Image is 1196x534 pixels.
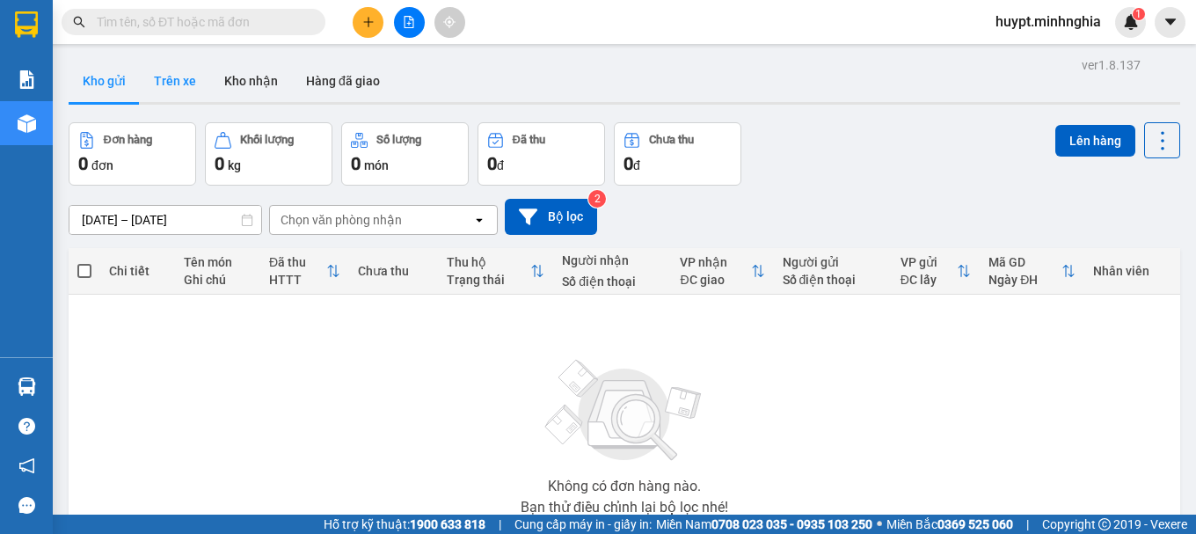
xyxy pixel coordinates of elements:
div: Chọn văn phòng nhận [281,211,402,229]
button: caret-down [1155,7,1185,38]
div: Thu hộ [447,255,531,269]
sup: 2 [588,190,606,208]
span: huypt.minhnghia [981,11,1115,33]
button: plus [353,7,383,38]
span: file-add [403,16,415,28]
input: Select a date range. [69,206,261,234]
span: đơn [91,158,113,172]
div: Số điện thoại [562,274,662,289]
span: đ [497,158,504,172]
th: Toggle SortBy [671,248,773,295]
div: Mã GD [988,255,1061,269]
div: Đã thu [269,255,326,269]
div: HTTT [269,273,326,287]
img: svg+xml;base64,PHN2ZyBjbGFzcz0ibGlzdC1wbHVnX19zdmciIHhtbG5zPSJodHRwOi8vd3d3LnczLm9yZy8yMDAwL3N2Zy... [536,349,712,472]
img: solution-icon [18,70,36,89]
div: Tên món [184,255,252,269]
span: search [73,16,85,28]
div: ĐC giao [680,273,750,287]
th: Toggle SortBy [892,248,981,295]
div: Trạng thái [447,273,531,287]
th: Toggle SortBy [980,248,1084,295]
div: Bạn thử điều chỉnh lại bộ lọc nhé! [521,501,728,515]
div: Nhân viên [1093,264,1171,278]
div: VP gửi [901,255,958,269]
span: 0 [215,153,224,174]
span: 0 [624,153,633,174]
span: Hỗ trợ kỹ thuật: [324,515,485,534]
div: Đã thu [513,134,545,146]
span: đ [633,158,640,172]
span: 0 [78,153,88,174]
button: Hàng đã giao [292,60,394,102]
span: copyright [1098,518,1111,530]
span: | [499,515,501,534]
span: Miền Bắc [886,515,1013,534]
span: plus [362,16,375,28]
span: món [364,158,389,172]
div: Khối lượng [240,134,294,146]
span: kg [228,158,241,172]
span: 1 [1135,8,1141,20]
button: Chưa thu0đ [614,122,741,186]
button: Đã thu0đ [478,122,605,186]
span: notification [18,457,35,474]
div: Số lượng [376,134,421,146]
strong: 0708 023 035 - 0935 103 250 [711,517,872,531]
div: Không có đơn hàng nào. [548,479,701,494]
button: Kho gửi [69,60,140,102]
button: Trên xe [140,60,210,102]
span: 0 [487,153,497,174]
button: Khối lượng0kg [205,122,332,186]
button: Lên hàng [1055,125,1135,157]
button: Đơn hàng0đơn [69,122,196,186]
div: Chi tiết [109,264,166,278]
img: warehouse-icon [18,114,36,133]
span: aim [443,16,456,28]
div: Người gửi [783,255,883,269]
button: file-add [394,7,425,38]
button: Kho nhận [210,60,292,102]
span: 0 [351,153,361,174]
img: logo-vxr [15,11,38,38]
th: Toggle SortBy [438,248,554,295]
th: Toggle SortBy [260,248,349,295]
div: Ghi chú [184,273,252,287]
svg: open [472,213,486,227]
div: VP nhận [680,255,750,269]
div: ver 1.8.137 [1082,55,1141,75]
input: Tìm tên, số ĐT hoặc mã đơn [97,12,304,32]
strong: 1900 633 818 [410,517,485,531]
span: Miền Nam [656,515,872,534]
span: message [18,497,35,514]
div: Chưa thu [358,264,429,278]
span: Cung cấp máy in - giấy in: [514,515,652,534]
button: aim [434,7,465,38]
div: Ngày ĐH [988,273,1061,287]
strong: 0369 525 060 [937,517,1013,531]
img: warehouse-icon [18,377,36,396]
span: caret-down [1163,14,1178,30]
span: | [1026,515,1029,534]
sup: 1 [1133,8,1145,20]
div: Đơn hàng [104,134,152,146]
img: icon-new-feature [1123,14,1139,30]
button: Số lượng0món [341,122,469,186]
span: question-circle [18,418,35,435]
div: Người nhận [562,253,662,267]
div: Số điện thoại [783,273,883,287]
div: Chưa thu [649,134,694,146]
div: ĐC lấy [901,273,958,287]
span: ⚪️ [877,521,882,528]
button: Bộ lọc [505,199,597,235]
